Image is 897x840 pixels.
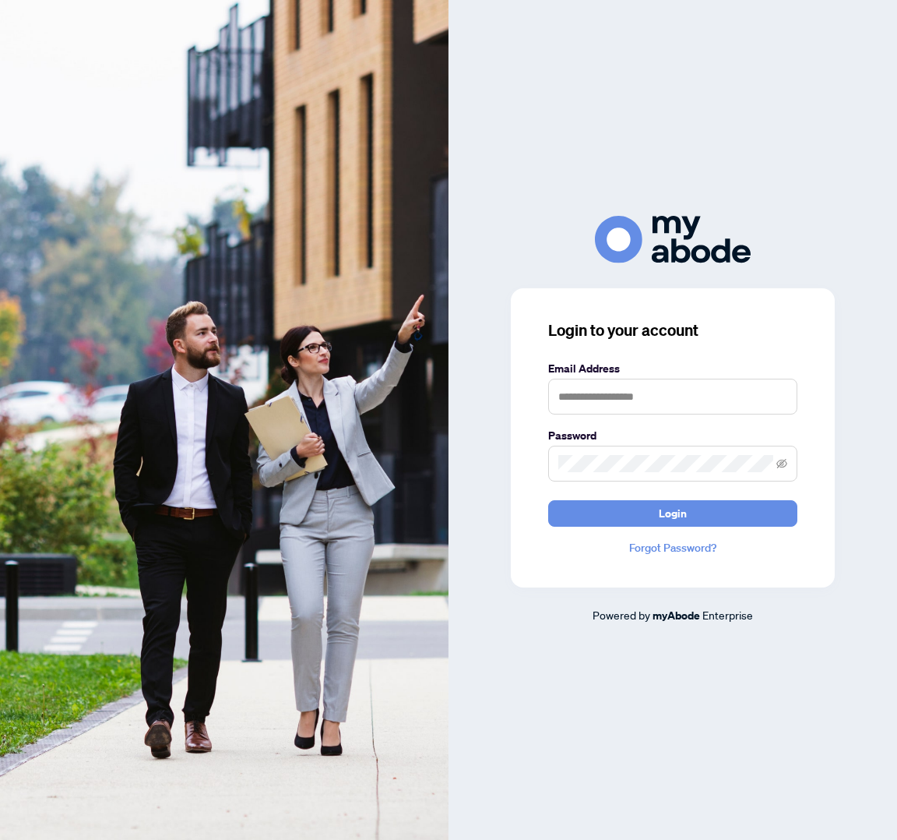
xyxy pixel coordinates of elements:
[548,427,797,444] label: Password
[653,607,700,624] a: myAbode
[548,539,797,556] a: Forgot Password?
[659,501,687,526] span: Login
[548,319,797,341] h3: Login to your account
[548,500,797,527] button: Login
[593,608,650,622] span: Powered by
[776,458,787,469] span: eye-invisible
[595,216,751,263] img: ma-logo
[548,360,797,377] label: Email Address
[702,608,753,622] span: Enterprise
